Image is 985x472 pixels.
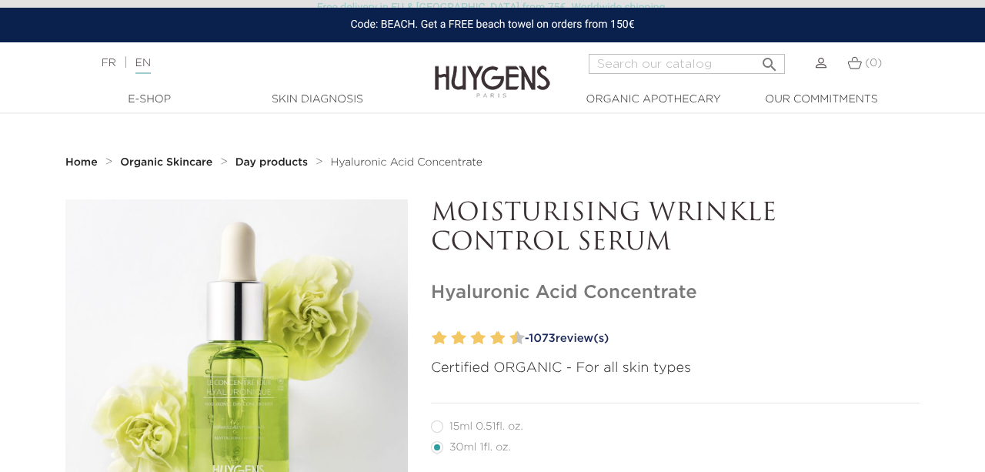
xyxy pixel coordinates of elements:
[331,157,482,168] span: Hyaluronic Acid Concentrate
[487,327,492,350] label: 7
[120,156,216,169] a: Organic Skincare
[65,157,98,168] strong: Home
[135,58,151,74] a: EN
[529,333,556,344] span: 1073
[431,282,920,304] h1: Hyaluronic Acid Concentrate
[468,327,473,350] label: 5
[865,58,882,69] span: (0)
[589,54,785,74] input: Search
[120,157,212,168] strong: Organic Skincare
[474,327,486,350] label: 6
[240,92,394,108] a: Skin Diagnosis
[436,327,447,350] label: 2
[756,49,783,70] button: 
[455,327,466,350] label: 4
[331,156,482,169] a: Hyaluronic Acid Concentrate
[65,156,101,169] a: Home
[435,41,550,100] img: Huygens
[235,157,308,168] strong: Day products
[72,92,226,108] a: E-Shop
[102,58,116,69] a: FR
[493,327,505,350] label: 8
[506,327,512,350] label: 9
[576,92,730,108] a: Organic Apothecary
[513,327,525,350] label: 10
[760,51,779,69] i: 
[744,92,898,108] a: Our commitments
[429,327,434,350] label: 1
[94,54,399,72] div: |
[235,156,312,169] a: Day products
[448,327,453,350] label: 3
[431,420,542,433] label: 15ml 0.51fl. oz.
[431,358,920,379] p: Certified ORGANIC - For all skin types
[431,441,529,454] label: 30ml 1fl. oz.
[519,327,920,350] a: -1073review(s)
[431,199,920,259] p: MOISTURISING WRINKLE CONTROL SERUM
